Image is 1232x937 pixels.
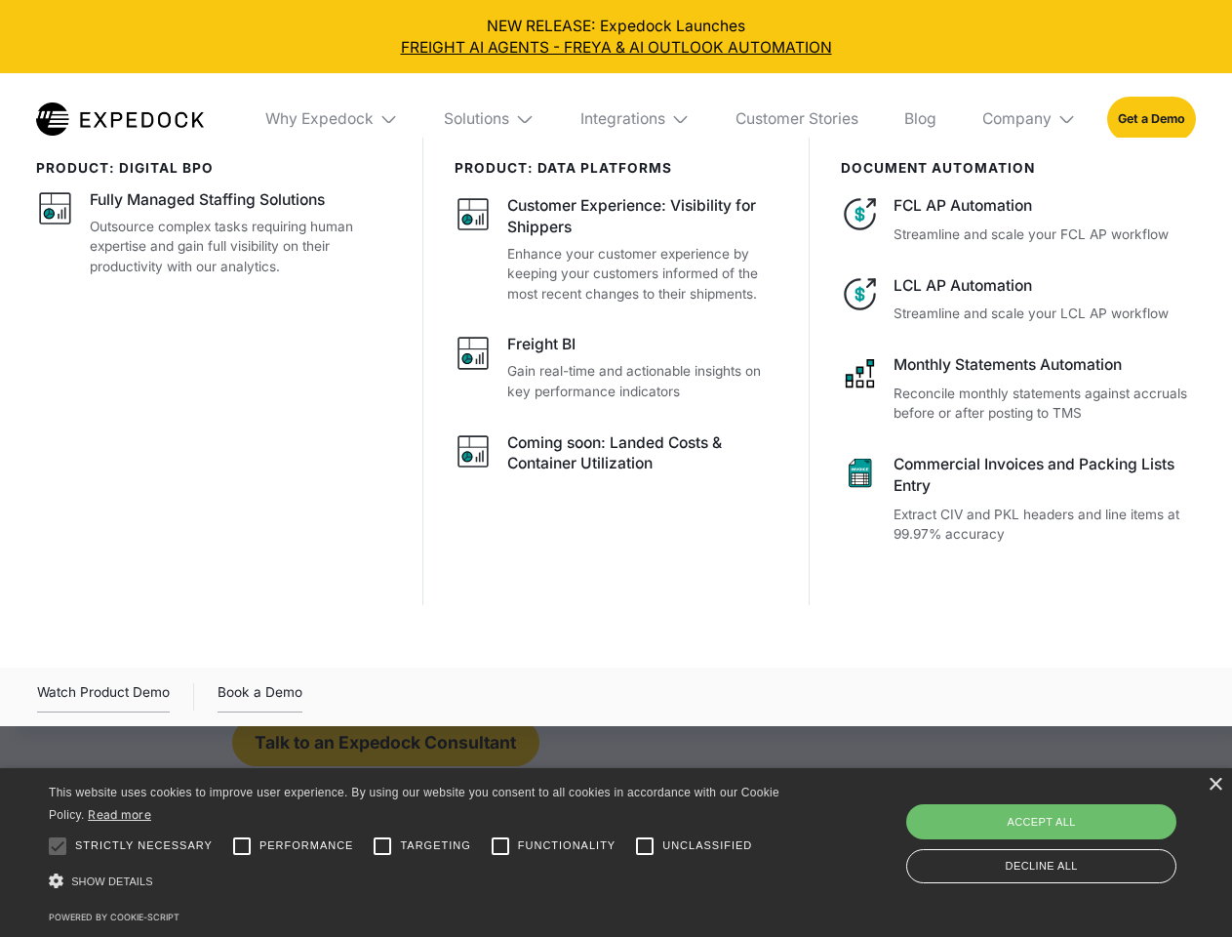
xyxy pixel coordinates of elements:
span: This website uses cookies to improve user experience. By using our website you consent to all coo... [49,786,779,822]
div: Fully Managed Staffing Solutions [90,189,325,211]
a: open lightbox [37,681,170,713]
div: Company [967,73,1092,165]
div: Commercial Invoices and Packing Lists Entry [894,454,1195,497]
a: Read more [88,807,151,822]
a: FCL AP AutomationStreamline and scale your FCL AP workflow [841,195,1196,244]
p: Outsource complex tasks requiring human expertise and gain full visibility on their productivity ... [90,217,392,277]
a: Commercial Invoices and Packing Lists EntryExtract CIV and PKL headers and line items at 99.97% a... [841,454,1196,545]
p: Extract CIV and PKL headers and line items at 99.97% accuracy [894,505,1195,545]
span: Performance [259,837,354,854]
div: Integrations [580,109,665,129]
div: document automation [841,160,1196,176]
p: Streamline and scale your LCL AP workflow [894,304,1195,324]
iframe: Chat Widget [907,726,1232,937]
span: Unclassified [662,837,752,854]
div: Company [982,109,1052,129]
div: Why Expedock [265,109,374,129]
div: product: digital bpo [36,160,392,176]
a: Blog [889,73,951,165]
div: Solutions [429,73,550,165]
div: Watch Product Demo [37,681,170,713]
a: Freight BIGain real-time and actionable insights on key performance indicators [455,334,779,401]
div: LCL AP Automation [894,275,1195,297]
div: Why Expedock [250,73,414,165]
div: Monthly Statements Automation [894,354,1195,376]
div: PRODUCT: data platforms [455,160,779,176]
p: Streamline and scale your FCL AP workflow [894,224,1195,245]
div: Freight BI [507,334,576,355]
a: Customer Experience: Visibility for ShippersEnhance your customer experience by keeping your cust... [455,195,779,304]
div: Coming soon: Landed Costs & Container Utilization [507,432,778,475]
span: Functionality [518,837,616,854]
a: Powered by cookie-script [49,912,179,922]
a: Coming soon: Landed Costs & Container Utilization [455,432,779,481]
div: FCL AP Automation [894,195,1195,217]
a: Customer Stories [720,73,873,165]
p: Enhance your customer experience by keeping your customers informed of the most recent changes to... [507,244,778,305]
a: Book a Demo [218,681,302,713]
a: Monthly Statements AutomationReconcile monthly statements against accruals before or after postin... [841,354,1196,424]
span: Targeting [400,837,470,854]
span: Show details [71,876,153,887]
a: LCL AP AutomationStreamline and scale your LCL AP workflow [841,275,1196,324]
a: Fully Managed Staffing SolutionsOutsource complex tasks requiring human expertise and gain full v... [36,189,392,276]
a: FREIGHT AI AGENTS - FREYA & AI OUTLOOK AUTOMATION [16,37,1217,59]
a: Get a Demo [1107,97,1196,141]
div: NEW RELEASE: Expedock Launches [16,16,1217,59]
span: Strictly necessary [75,837,213,854]
div: Show details [49,869,786,895]
div: Integrations [565,73,705,165]
div: Customer Experience: Visibility for Shippers [507,195,778,238]
div: Solutions [444,109,509,129]
p: Reconcile monthly statements against accruals before or after posting to TMS [894,384,1195,424]
p: Gain real-time and actionable insights on key performance indicators [507,361,778,401]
